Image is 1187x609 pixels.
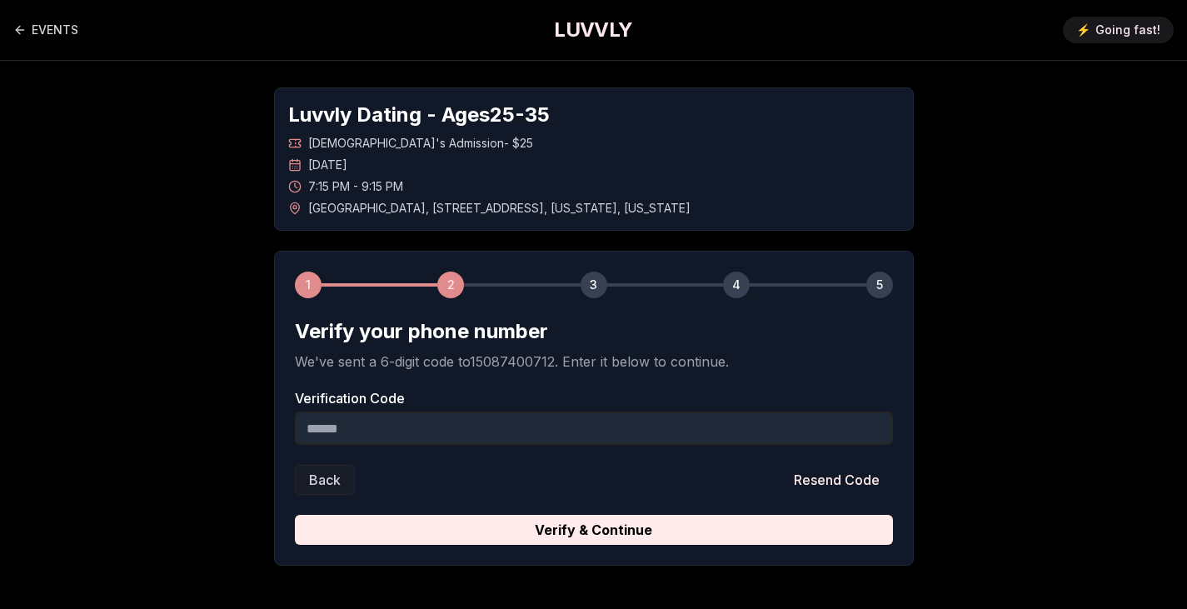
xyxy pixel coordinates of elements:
[1095,22,1160,38] span: Going fast!
[866,272,893,298] div: 5
[723,272,750,298] div: 4
[295,515,893,545] button: Verify & Continue
[295,272,322,298] div: 1
[295,318,893,345] h2: Verify your phone number
[581,272,607,298] div: 3
[308,135,533,152] span: [DEMOGRAPHIC_DATA]'s Admission - $25
[288,102,900,128] h1: Luvvly Dating - Ages 25 - 35
[308,178,403,195] span: 7:15 PM - 9:15 PM
[781,465,893,495] button: Resend Code
[554,17,632,43] a: LUVVLY
[1076,22,1090,38] span: ⚡️
[13,13,78,47] a: Back to events
[308,157,347,173] span: [DATE]
[437,272,464,298] div: 2
[295,465,355,495] button: Back
[295,352,893,372] p: We've sent a 6-digit code to 15087400712 . Enter it below to continue.
[295,392,893,405] label: Verification Code
[308,200,691,217] span: [GEOGRAPHIC_DATA] , [STREET_ADDRESS] , [US_STATE] , [US_STATE]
